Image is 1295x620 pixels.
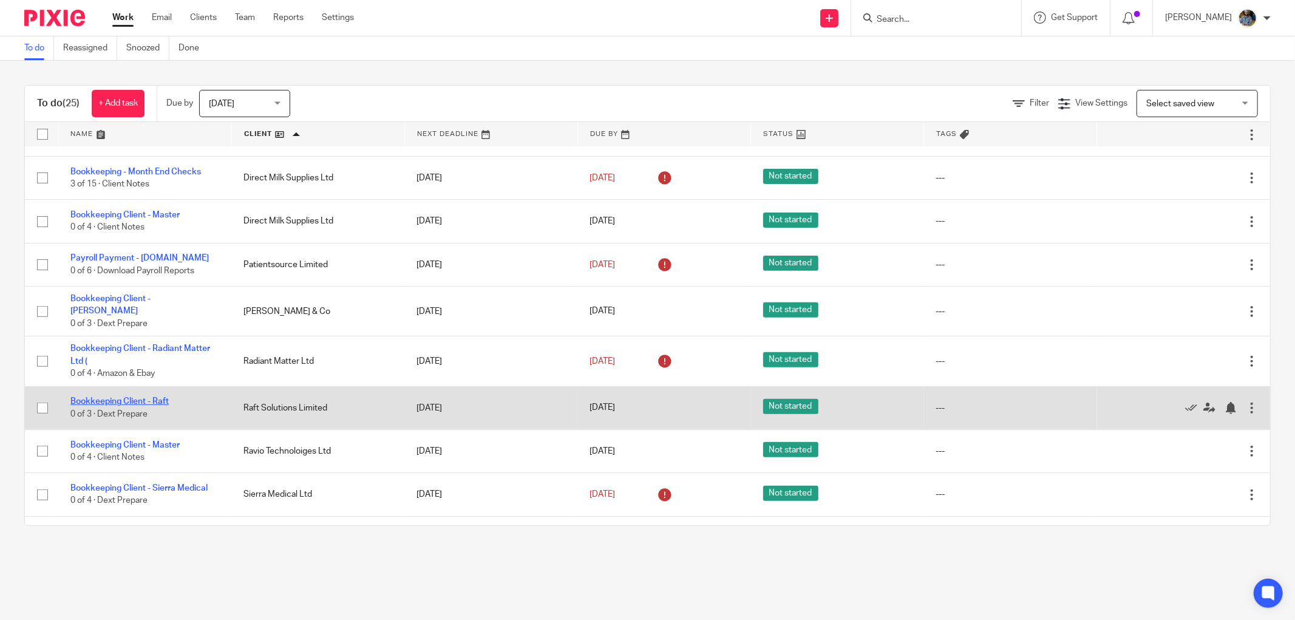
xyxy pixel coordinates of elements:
td: Ravio Technoloiges Ltd [231,429,404,472]
td: [DATE] [404,200,577,243]
a: Team [235,12,255,24]
span: [DATE] [590,261,615,269]
span: Not started [763,442,818,457]
span: 0 of 3 · Dext Prepare [70,319,148,328]
a: Bookkeeping Client - Raft [70,397,169,406]
span: 0 of 3 · Dext Prepare [70,410,148,418]
a: Bookkeeping - Month End Checks [70,168,201,176]
span: (25) [63,98,80,108]
td: Sierra Medical Ltd [231,516,404,559]
td: Sierra Medical Ltd [231,473,404,516]
div: --- [936,402,1085,414]
span: Not started [763,399,818,414]
span: Tags [936,131,957,137]
td: [DATE] [404,287,577,336]
span: 0 of 4 · Client Notes [70,223,144,232]
span: 0 of 4 · Amazon & Ebay [70,369,155,378]
span: View Settings [1075,99,1127,107]
a: Mark as done [1185,402,1203,414]
td: [DATE] [404,156,577,199]
a: Reports [273,12,304,24]
a: Bookkeeping Client - Radiant Matter Ltd ( [70,344,210,365]
a: Work [112,12,134,24]
a: To do [24,36,54,60]
span: [DATE] [590,490,615,499]
a: Bookkeeping Client - [PERSON_NAME] [70,295,151,315]
div: --- [936,355,1085,367]
img: Pixie [24,10,85,26]
div: --- [936,259,1085,271]
span: [DATE] [209,100,234,108]
span: [DATE] [590,357,615,366]
a: Bookkeeping Client - Master [70,211,180,219]
span: Not started [763,302,818,318]
a: Reassigned [63,36,117,60]
span: Not started [763,256,818,271]
a: + Add task [92,90,144,117]
td: [DATE] [404,429,577,472]
td: Direct Milk Supplies Ltd [231,200,404,243]
span: Not started [763,486,818,501]
a: Settings [322,12,354,24]
span: 0 of 6 · Download Payroll Reports [70,267,194,275]
span: Select saved view [1146,100,1214,108]
input: Search [875,15,985,26]
td: Raft Solutions Limited [231,386,404,429]
a: Bookkeeping Client - Sierra Medical [70,484,208,492]
a: Payroll Payment - [DOMAIN_NAME] [70,254,209,262]
span: [DATE] [590,404,615,412]
div: --- [936,445,1085,457]
span: Filter [1030,99,1049,107]
td: [PERSON_NAME] & Co [231,287,404,336]
td: [DATE] [404,336,577,386]
div: --- [936,172,1085,184]
span: Not started [763,169,818,184]
span: Not started [763,213,818,228]
span: Not started [763,352,818,367]
span: Get Support [1051,13,1098,22]
span: [DATE] [590,447,615,455]
a: Email [152,12,172,24]
a: Snoozed [126,36,169,60]
a: Clients [190,12,217,24]
td: [DATE] [404,243,577,286]
a: Bookkeeping Client - Master [70,441,180,449]
td: [DATE] [404,516,577,559]
div: --- [936,488,1085,500]
div: --- [936,215,1085,227]
a: Done [178,36,208,60]
span: 0 of 4 · Dext Prepare [70,497,148,505]
p: Due by [166,97,193,109]
p: [PERSON_NAME] [1165,12,1232,24]
span: [DATE] [590,174,615,182]
td: [DATE] [404,473,577,516]
td: Radiant Matter Ltd [231,336,404,386]
div: --- [936,305,1085,318]
td: [DATE] [404,386,577,429]
td: Direct Milk Supplies Ltd [231,156,404,199]
span: 3 of 15 · Client Notes [70,180,149,188]
img: Jaskaran%20Singh.jpeg [1238,9,1257,28]
span: [DATE] [590,217,615,225]
h1: To do [37,97,80,110]
span: 0 of 4 · Client Notes [70,453,144,462]
span: [DATE] [590,307,615,316]
td: Patientsource Limited [231,243,404,286]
